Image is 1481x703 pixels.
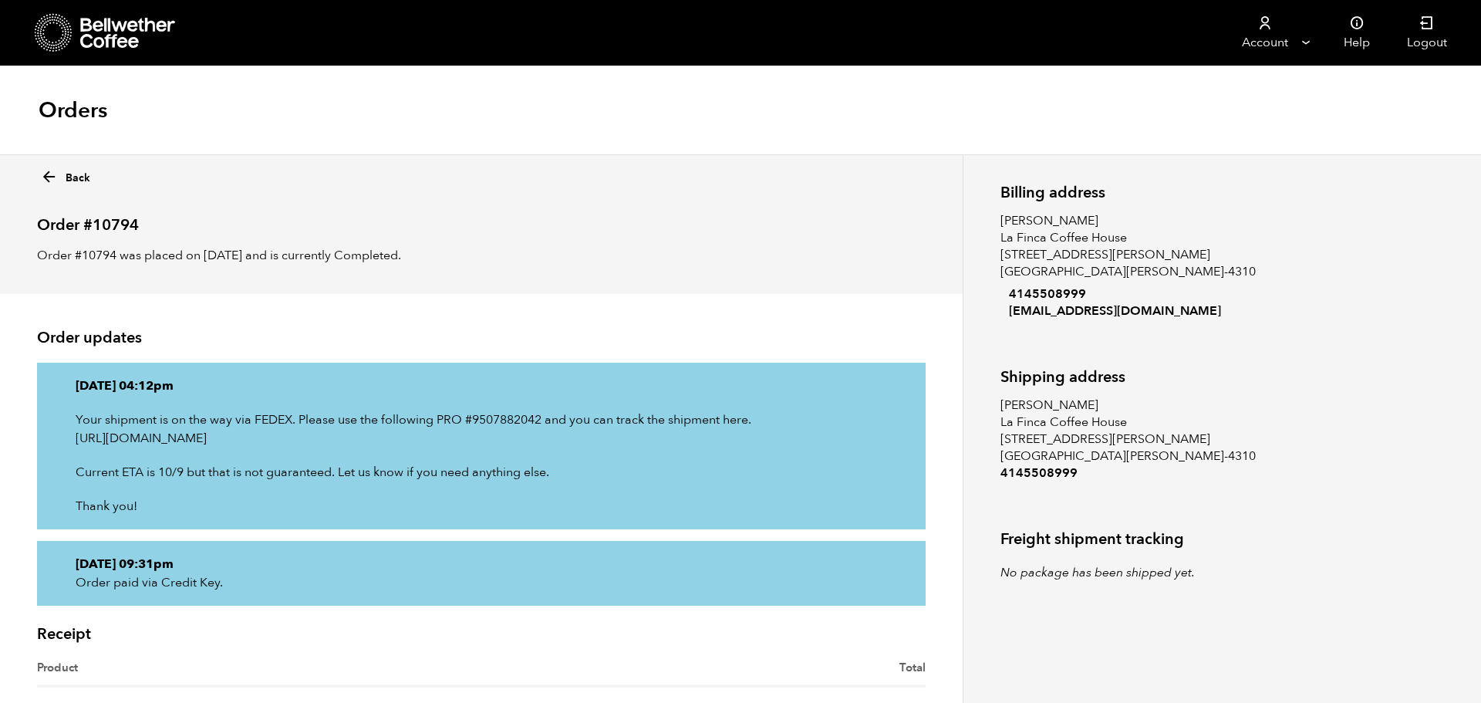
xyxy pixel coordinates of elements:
p: Order #10794 was placed on [DATE] and is currently Completed. [37,246,926,265]
p: Thank you! [76,497,887,515]
strong: 4145508999 [1000,286,1256,302]
p: Current ETA is 10/9 but that is not guaranteed. Let us know if you need anything else. [76,463,887,482]
i: No package has been shipped yet. [1000,564,1195,581]
strong: [EMAIL_ADDRESS][DOMAIN_NAME] [1000,302,1256,319]
a: Back [40,164,90,186]
h2: Order #10794 [37,203,926,235]
th: Total [481,659,926,688]
h2: Order updates [37,329,926,347]
h1: Orders [39,96,107,124]
address: [PERSON_NAME] La Finca Coffee House [STREET_ADDRESS][PERSON_NAME] [GEOGRAPHIC_DATA][PERSON_NAME]-... [1000,397,1256,482]
h2: Shipping address [1000,368,1256,386]
p: [DATE] 04:12pm [76,377,887,395]
strong: 4145508999 [1000,465,1256,482]
p: Order paid via Credit Key. [76,573,887,592]
p: Your shipment is on the way via FEDEX. Please use the following PRO #9507882042 and you can track... [76,411,887,448]
h2: Receipt [37,625,926,644]
p: [DATE] 09:31pm [76,555,887,573]
h2: Freight shipment tracking [1000,530,1444,548]
th: Product [37,659,481,688]
a: [URL][DOMAIN_NAME] [76,430,207,447]
address: [PERSON_NAME] La Finca Coffee House [STREET_ADDRESS][PERSON_NAME] [GEOGRAPHIC_DATA][PERSON_NAME]-... [1000,212,1256,319]
h2: Billing address [1000,184,1256,201]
